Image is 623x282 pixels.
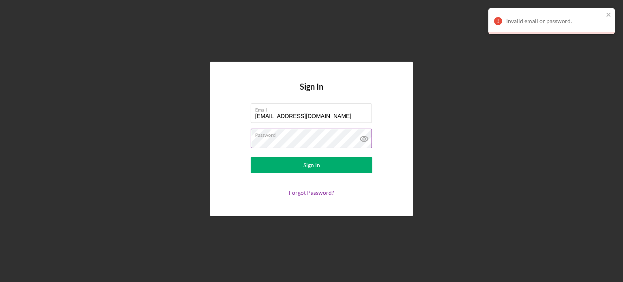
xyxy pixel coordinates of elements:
[300,82,323,103] h4: Sign In
[289,189,334,196] a: Forgot Password?
[606,11,612,19] button: close
[255,104,372,113] label: Email
[506,18,604,24] div: Invalid email or password.
[251,157,372,173] button: Sign In
[255,129,372,138] label: Password
[303,157,320,173] div: Sign In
